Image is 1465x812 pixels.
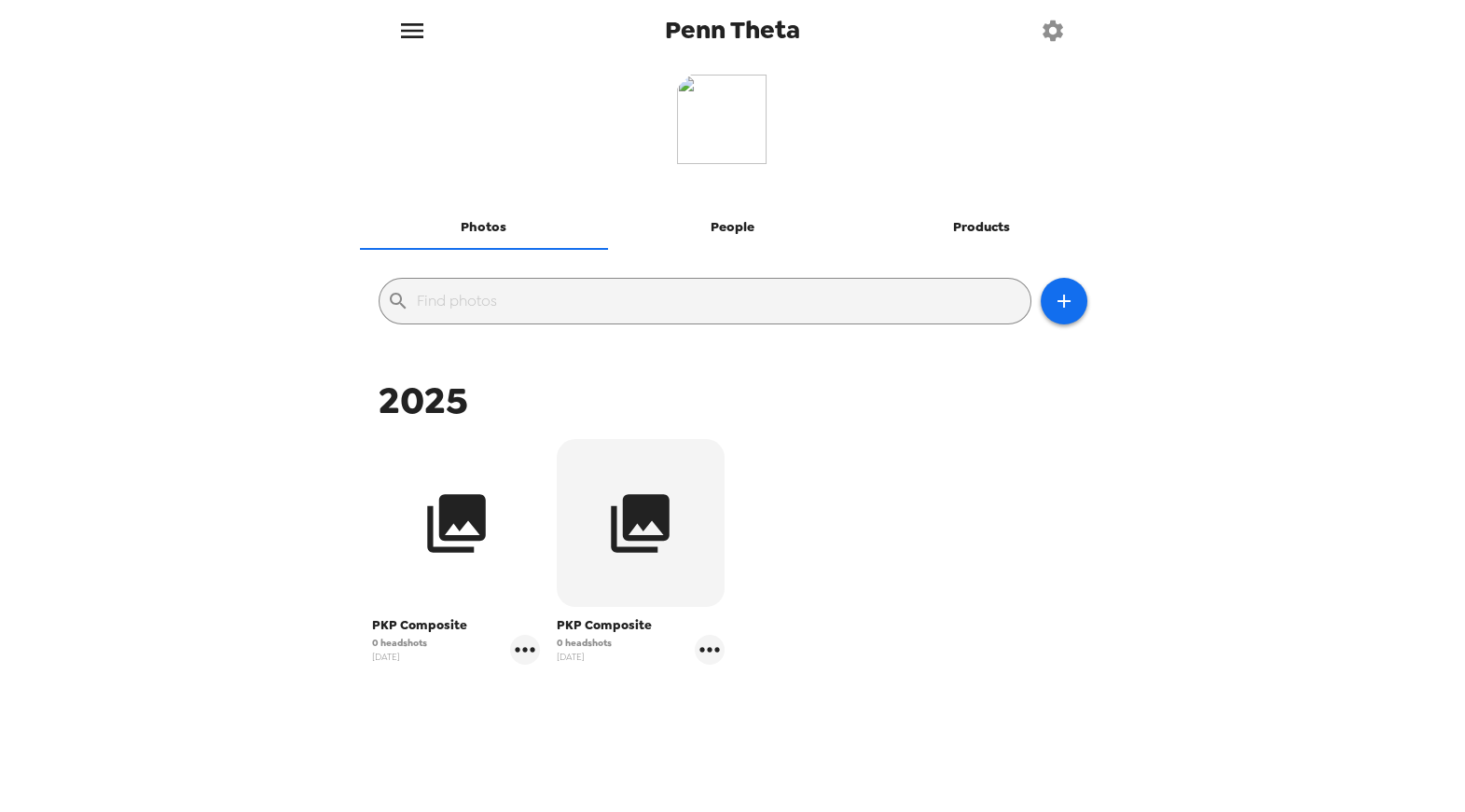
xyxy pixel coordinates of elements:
[372,636,427,650] span: 0 headshots
[557,650,612,664] span: [DATE]
[695,635,725,665] button: gallery menu
[372,616,540,635] span: PKP Composite
[557,636,612,650] span: 0 headshots
[360,205,609,250] button: Photos
[557,616,725,635] span: PKP Composite
[608,205,857,250] button: People
[417,286,1023,316] input: Find photos
[379,376,468,425] span: 2025
[510,635,540,665] button: gallery menu
[857,205,1106,250] button: Products
[677,75,789,186] img: org logo
[665,18,800,43] span: Penn Theta
[372,650,427,664] span: [DATE]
